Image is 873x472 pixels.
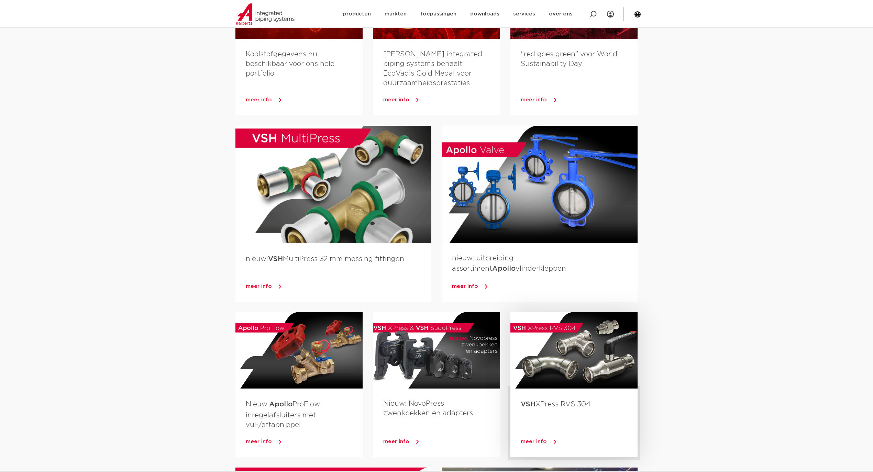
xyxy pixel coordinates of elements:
span: meer info [521,439,547,444]
a: Koolstofgegevens nu beschikbaar voor ons hele portfolio [246,51,334,77]
span: meer info [383,439,409,444]
span: meer info [521,97,547,102]
a: meer info [383,437,500,447]
span: meer info [246,284,272,289]
span: meer info [246,97,272,102]
a: VSHXPress RVS 304 [521,401,590,408]
span: meer info [452,284,478,289]
span: meer info [246,439,272,444]
strong: VSH [268,256,283,262]
a: meer info [383,95,500,105]
a: meer info [246,281,431,292]
a: meer info [246,95,363,105]
a: meer info [521,95,638,105]
strong: VSH [521,401,535,408]
a: Nieuw: NovoPress zwenkbekken en adapters [383,400,473,417]
a: nieuw: uitbreiding assortimentApollovlinderkleppen [452,255,566,272]
a: Nieuw:ApolloProFlow inregelafsluiters met vul-/aftapnippel [246,401,320,428]
a: meer info [452,281,638,292]
a: meer info [521,437,638,447]
a: nieuw:VSHMultiPress 32 mm messing fittingen [246,256,404,262]
strong: Apollo [269,401,292,408]
span: meer info [383,97,409,102]
a: meer info [246,437,363,447]
a: “red goes green” voor World Sustainability Day [521,51,617,67]
strong: Apollo [492,265,516,272]
a: [PERSON_NAME] integrated piping systems behaalt EcoVadis Gold Medal voor duurzaamheidsprestaties [383,51,482,87]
